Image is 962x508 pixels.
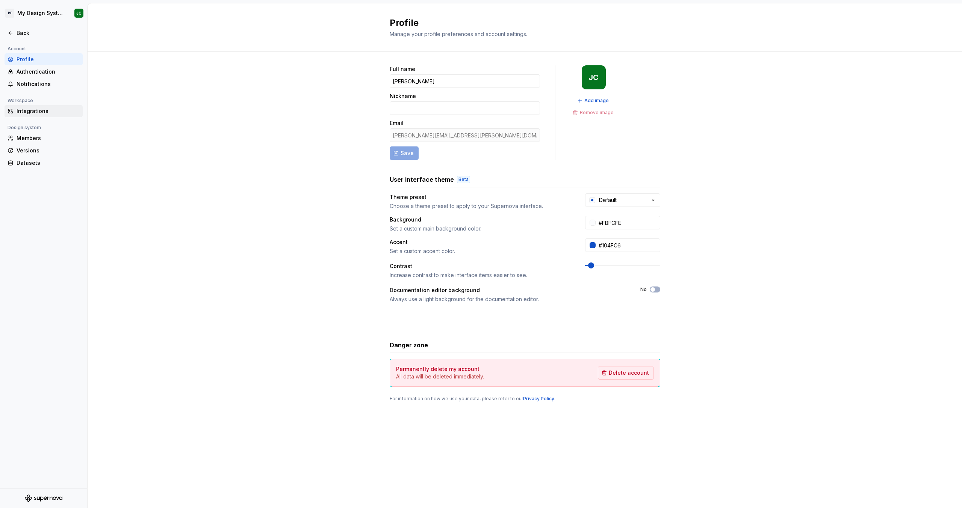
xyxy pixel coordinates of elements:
[585,193,660,207] button: Default
[2,5,86,21] button: PFMy Design SystemJC
[5,66,83,78] a: Authentication
[599,196,617,204] div: Default
[17,9,65,17] div: My Design System
[523,396,554,401] a: Privacy Policy
[17,147,80,154] div: Versions
[5,145,83,157] a: Versions
[5,27,83,39] a: Back
[5,157,83,169] a: Datasets
[640,286,647,292] label: No
[390,271,572,279] div: Increase contrast to make interface items easier to see.
[390,247,572,255] div: Set a custom accent color.
[390,92,416,100] label: Nickname
[5,44,29,53] div: Account
[5,96,36,105] div: Workspace
[598,366,654,380] button: Delete account
[584,98,609,104] span: Add image
[390,396,660,402] div: For information on how we use your data, please refer to our .
[588,74,599,80] div: JC
[390,65,415,73] label: Full name
[17,80,80,88] div: Notifications
[5,123,44,132] div: Design system
[396,365,479,373] h4: Permanently delete my account
[596,216,660,229] input: #FFFFFF
[17,107,80,115] div: Integrations
[5,9,14,18] div: PF
[390,262,572,270] div: Contrast
[17,56,80,63] div: Profile
[457,176,470,183] div: Beta
[609,369,649,377] span: Delete account
[5,53,83,65] a: Profile
[390,295,627,303] div: Always use a light background for the documentation editor.
[76,10,82,16] div: JC
[390,341,428,350] h3: Danger zone
[5,78,83,90] a: Notifications
[17,29,80,37] div: Back
[17,159,80,167] div: Datasets
[5,132,83,144] a: Members
[390,31,527,37] span: Manage your profile preferences and account settings.
[390,202,572,210] div: Choose a theme preset to apply to your Supernova interface.
[17,68,80,75] div: Authentication
[390,175,454,184] h3: User interface theme
[25,494,62,502] svg: Supernova Logo
[596,238,660,252] input: #104FC6
[390,238,572,246] div: Accent
[390,193,572,201] div: Theme preset
[390,17,651,29] h2: Profile
[575,95,612,106] button: Add image
[17,134,80,142] div: Members
[390,225,572,232] div: Set a custom main background color.
[396,373,484,380] p: All data will be deleted immediately.
[390,119,404,127] label: Email
[390,286,627,294] div: Documentation editor background
[5,105,83,117] a: Integrations
[390,216,572,223] div: Background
